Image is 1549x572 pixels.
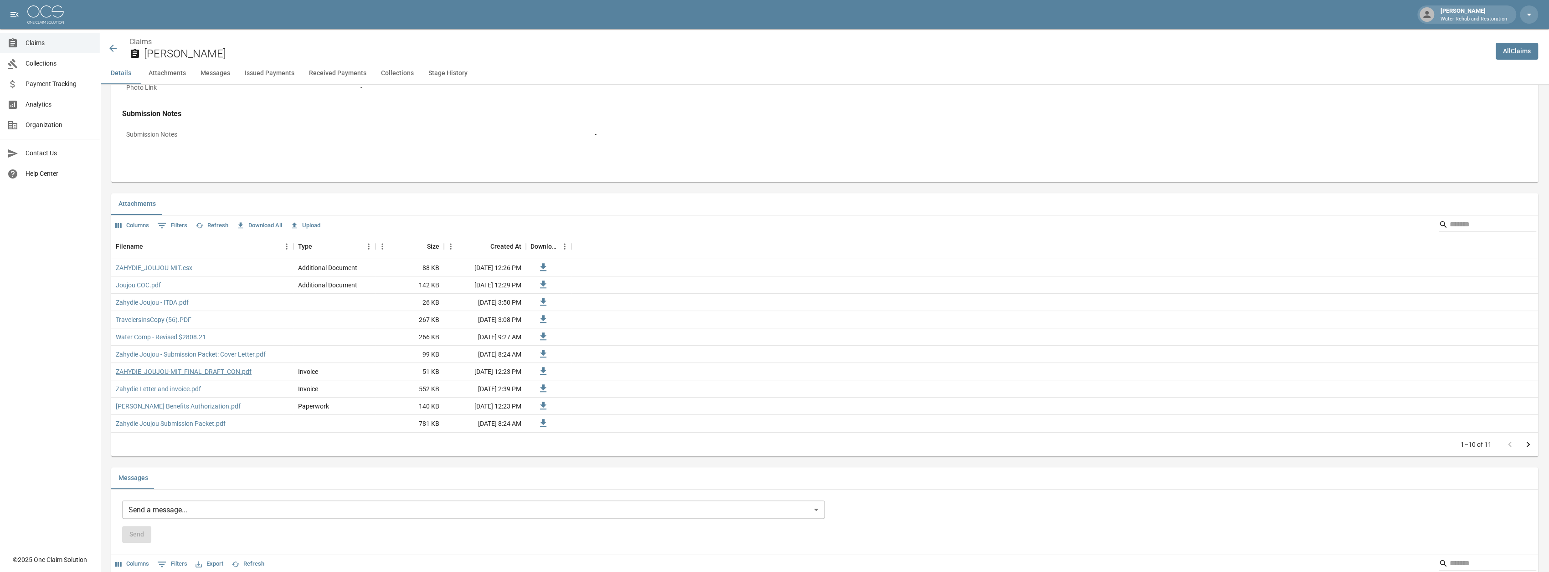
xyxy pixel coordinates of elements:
button: Show filters [155,557,190,572]
button: Messages [111,467,155,489]
div: 99 KB [376,346,444,363]
div: Created At [444,234,526,259]
div: anchor tabs [100,62,1549,84]
button: Collections [374,62,421,84]
button: Refresh [229,557,267,571]
a: Joujou COC.pdf [116,281,161,290]
div: 142 KB [376,276,444,294]
div: 140 KB [376,398,444,415]
span: Claims [26,38,93,48]
div: Invoice [298,384,318,393]
div: - [595,130,1523,139]
div: 51 KB [376,363,444,380]
div: [DATE] 12:29 PM [444,276,526,294]
div: Filename [116,234,143,259]
div: Size [427,234,439,259]
a: Zahydie Joujou Submission Packet.pdf [116,419,226,428]
button: Menu [376,240,389,253]
span: Organization [26,120,93,130]
button: Upload [288,219,323,233]
div: 26 KB [376,294,444,311]
a: Zahydie Joujou - Submission Packet: Cover Letter.pdf [116,350,266,359]
div: Download [526,234,571,259]
p: 1–10 of 11 [1461,440,1492,449]
div: - [360,83,821,92]
a: [PERSON_NAME] Benefits Authorization.pdf [116,402,241,411]
button: Messages [193,62,237,84]
p: Photo Link [122,79,356,97]
button: Refresh [193,219,231,233]
div: 266 KB [376,328,444,346]
div: 267 KB [376,311,444,328]
div: related-list tabs [111,193,1538,215]
img: ocs-logo-white-transparent.png [27,5,64,24]
button: Details [100,62,141,84]
div: Invoice [298,367,318,376]
a: ZAHYDIE_JOUJOU-MIT.esx [116,263,192,272]
div: Size [376,234,444,259]
button: Issued Payments [237,62,302,84]
div: 88 KB [376,259,444,276]
div: [DATE] 3:50 PM [444,294,526,311]
div: Download [530,234,558,259]
a: AllClaims [1496,43,1538,60]
button: Select columns [113,219,151,233]
nav: breadcrumb [129,36,1488,47]
h4: Submission Notes [122,109,1527,118]
div: 781 KB [376,415,444,432]
button: Menu [558,240,571,253]
div: [PERSON_NAME] [1437,6,1511,23]
div: [DATE] 9:27 AM [444,328,526,346]
div: Filename [111,234,293,259]
div: Type [293,234,376,259]
span: Collections [26,59,93,68]
a: Zahydie Letter and invoice.pdf [116,384,201,393]
div: 552 KB [376,380,444,398]
a: TravelersInsCopy (56).PDF [116,315,191,324]
a: Claims [129,37,152,46]
span: Contact Us [26,148,93,158]
span: Analytics [26,100,93,109]
div: [DATE] 3:08 PM [444,311,526,328]
a: Water Comp - Revised $2808.21 [116,332,206,342]
div: Additional Document [298,263,357,272]
button: Stage History [421,62,475,84]
div: [DATE] 12:23 PM [444,398,526,415]
span: Help Center [26,169,93,179]
button: Attachments [141,62,193,84]
div: Created At [490,234,521,259]
button: Select columns [113,557,151,571]
p: Water Rehab and Restoration [1441,15,1507,23]
button: Go to next page [1519,435,1537,454]
button: Attachments [111,193,163,215]
h2: [PERSON_NAME] [144,47,1488,61]
button: Received Payments [302,62,374,84]
button: Menu [444,240,458,253]
button: Show filters [155,218,190,233]
div: [DATE] 12:26 PM [444,259,526,276]
div: © 2025 One Claim Solution [13,555,87,564]
div: Send a message... [122,500,825,519]
button: Menu [280,240,293,253]
div: [DATE] 2:39 PM [444,380,526,398]
p: Submission Notes [122,126,591,143]
div: [DATE] 12:23 PM [444,363,526,380]
div: Type [298,234,312,259]
button: Export [193,557,226,571]
span: Payment Tracking [26,79,93,89]
div: related-list tabs [111,467,1538,489]
div: Paperwork [298,402,329,411]
button: Download All [234,219,284,233]
div: [DATE] 8:24 AM [444,415,526,432]
button: Menu [362,240,376,253]
a: ZAHYDIE_JOUJOU-MIT_FINAL_DRAFT_CON.pdf [116,367,252,376]
a: Zahydie Joujou - ITDA.pdf [116,298,189,307]
div: [DATE] 8:24 AM [444,346,526,363]
button: open drawer [5,5,24,24]
div: Search [1439,217,1536,234]
div: Additional Document [298,281,357,290]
